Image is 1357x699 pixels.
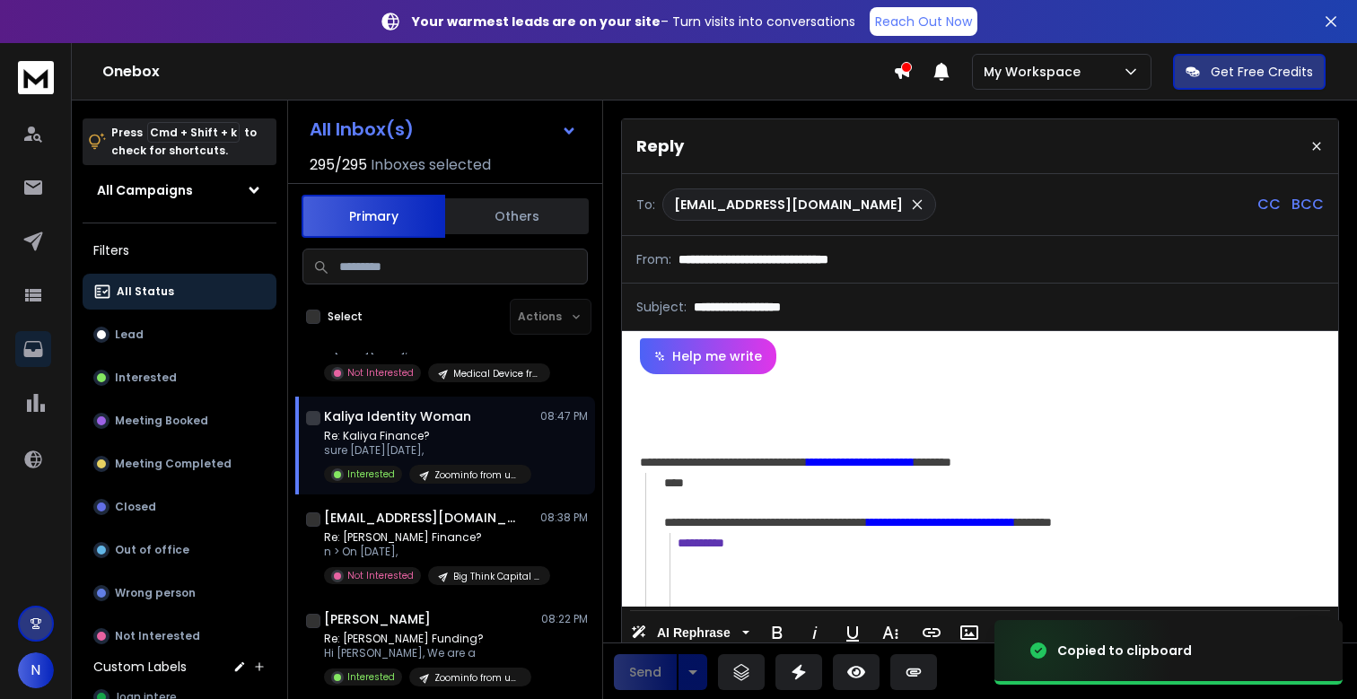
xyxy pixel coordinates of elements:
button: Interested [83,360,276,396]
button: Underline (⌘U) [836,615,870,651]
h1: [EMAIL_ADDRESS][DOMAIN_NAME] [324,509,521,527]
h3: Custom Labels [93,658,187,676]
p: Re: Kaliya Finance? [324,429,531,443]
button: N [18,652,54,688]
div: Copied to clipboard [1057,642,1192,660]
button: Primary [302,195,445,238]
button: Meeting Booked [83,403,276,439]
h1: Onebox [102,61,893,83]
p: Interested [347,467,395,481]
p: Press to check for shortcuts. [111,124,257,160]
p: Re: [PERSON_NAME] Finance? [324,530,539,545]
button: Get Free Credits [1173,54,1326,90]
a: Reach Out Now [870,7,977,36]
p: Interested [115,371,177,385]
strong: Your warmest leads are on your site [412,13,661,31]
p: Not Interested [115,629,200,643]
span: Cmd + Shift + k [147,122,240,143]
p: CC [1257,194,1281,215]
h3: Filters [83,238,276,263]
p: Meeting Completed [115,457,232,471]
button: More Text [873,615,907,651]
p: 08:47 PM [540,409,588,424]
p: To: [636,196,655,214]
p: Meeting Booked [115,414,208,428]
h3: Inboxes selected [371,154,491,176]
p: 08:22 PM [541,612,588,626]
p: Hi [PERSON_NAME], We are a [324,646,531,660]
button: Bold (⌘B) [760,615,794,651]
span: AI Rephrase [653,625,734,641]
button: All Inbox(s) [295,111,591,147]
p: Get Free Credits [1211,63,1313,81]
p: BCC [1291,194,1324,215]
button: Help me write [640,338,776,374]
p: Lead [115,328,144,342]
p: Not Interested [347,569,414,582]
p: My Workspace [984,63,1088,81]
p: 08:38 PM [540,511,588,525]
img: logo [18,61,54,94]
h1: [PERSON_NAME] [324,610,431,628]
p: Out of office [115,543,189,557]
p: sure [DATE][DATE], [324,443,531,458]
button: Insert Image (⌘P) [952,615,986,651]
p: Medical Device from Twitter Giveaway [453,367,539,380]
button: Others [445,197,589,236]
button: Closed [83,489,276,525]
p: Reach Out Now [875,13,972,31]
p: Wrong person [115,586,196,600]
h1: All Campaigns [97,181,193,199]
p: Closed [115,500,156,514]
button: All Status [83,274,276,310]
button: Meeting Completed [83,446,276,482]
button: AI Rephrase [627,615,753,651]
button: Insert Link (⌘K) [915,615,949,651]
button: Lead [83,317,276,353]
button: Wrong person [83,575,276,611]
p: All Status [117,284,174,299]
label: Select [328,310,363,324]
span: 295 / 295 [310,154,367,176]
button: Out of office [83,532,276,568]
p: Reply [636,134,684,159]
p: Subject: [636,298,687,316]
p: Zoominfo from upwork guy maybe its a scam who knows [434,468,521,482]
button: Not Interested [83,618,276,654]
p: Interested [347,670,395,684]
button: Italic (⌘I) [798,615,832,651]
h1: Kaliya Identity Woman [324,407,471,425]
button: All Campaigns [83,172,276,208]
p: Not Interested [347,366,414,380]
p: – Turn visits into conversations [412,13,855,31]
p: n > On [DATE], [324,545,539,559]
p: Zoominfo from upwork guy maybe its a scam who knows [434,671,521,685]
h1: All Inbox(s) [310,120,414,138]
p: [EMAIL_ADDRESS][DOMAIN_NAME] [674,196,903,214]
p: Re: [PERSON_NAME] Funding? [324,632,531,646]
p: Big Think Capital - LOC [453,570,539,583]
p: From: [636,250,671,268]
